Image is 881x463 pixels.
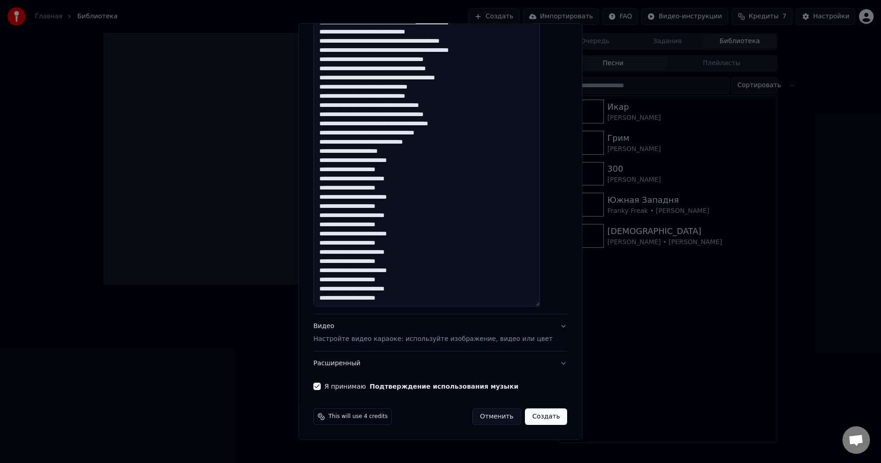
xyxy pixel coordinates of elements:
button: Я принимаю [370,383,519,390]
button: Расширенный [313,351,567,375]
span: This will use 4 credits [329,413,388,420]
div: Видео [313,322,552,344]
p: Настройте видео караоке: используйте изображение, видео или цвет [313,335,552,344]
button: Отменить [472,408,521,425]
label: Я принимаю [324,383,519,390]
button: ВидеоНастройте видео караоке: используйте изображение, видео или цвет [313,314,567,351]
button: Создать [525,408,567,425]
